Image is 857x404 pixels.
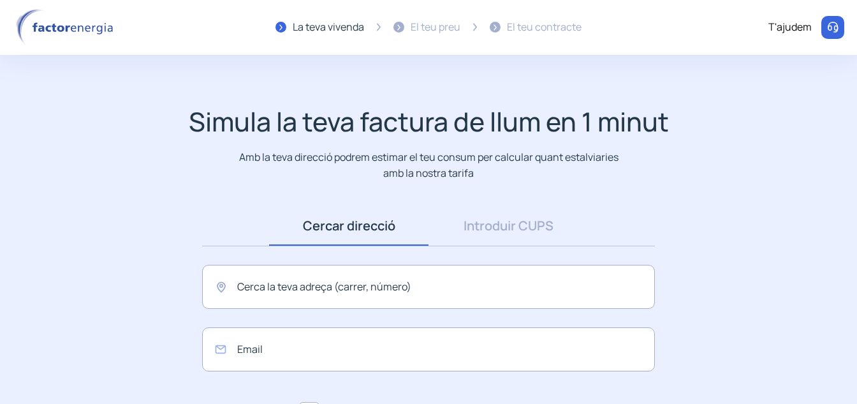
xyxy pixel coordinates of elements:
div: El teu contracte [507,19,582,36]
p: Amb la teva direcció podrem estimar el teu consum per calcular quant estalviaries amb la nostra t... [237,149,621,181]
img: llamar [826,21,839,34]
h1: Simula la teva factura de llum en 1 minut [189,106,669,137]
a: Introduir CUPS [428,206,588,246]
a: Cercar direcció [269,206,428,246]
div: La teva vivenda [293,19,364,36]
img: logo factor [13,9,121,46]
div: T'ajudem [768,19,812,36]
div: El teu preu [411,19,460,36]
